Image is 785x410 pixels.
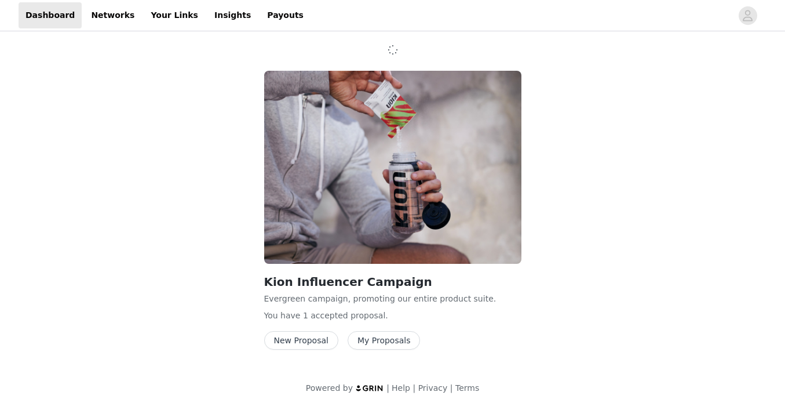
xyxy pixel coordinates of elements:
[144,2,205,28] a: Your Links
[84,2,141,28] a: Networks
[207,2,258,28] a: Insights
[264,310,521,322] p: You have 1 accepted proposal .
[450,383,453,393] span: |
[19,2,82,28] a: Dashboard
[386,383,389,393] span: |
[412,383,415,393] span: |
[306,383,353,393] span: Powered by
[264,293,521,305] p: Evergreen campaign, promoting our entire product suite.
[264,273,521,291] h2: Kion Influencer Campaign
[260,2,311,28] a: Payouts
[742,6,753,25] div: avatar
[264,331,338,350] button: New Proposal
[348,331,421,350] button: My Proposals
[264,71,521,264] img: Kion
[392,383,410,393] a: Help
[455,383,479,393] a: Terms
[418,383,448,393] a: Privacy
[355,384,384,392] img: logo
